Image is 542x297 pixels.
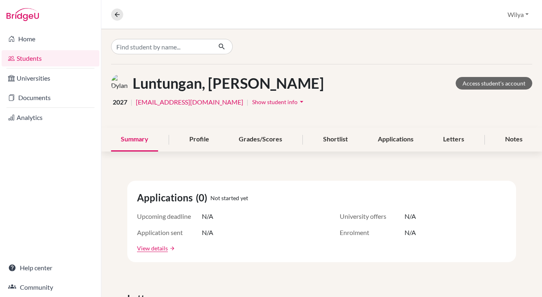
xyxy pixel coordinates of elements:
[111,39,212,54] input: Find student by name...
[111,128,158,152] div: Summary
[405,212,416,221] span: N/A
[495,128,532,152] div: Notes
[180,128,219,152] div: Profile
[340,212,405,221] span: University offers
[2,90,99,106] a: Documents
[111,74,129,92] img: Dylan Nathaniel Luntungan's avatar
[246,97,249,107] span: |
[2,279,99,295] a: Community
[433,128,474,152] div: Letters
[137,228,202,237] span: Application sent
[202,212,213,221] span: N/A
[2,50,99,66] a: Students
[133,75,324,92] h1: Luntungan, [PERSON_NAME]
[368,128,423,152] div: Applications
[405,228,416,237] span: N/A
[2,70,99,86] a: Universities
[136,97,243,107] a: [EMAIL_ADDRESS][DOMAIN_NAME]
[456,77,532,90] a: Access student's account
[504,7,532,22] button: Wilya
[137,190,196,205] span: Applications
[131,97,133,107] span: |
[2,260,99,276] a: Help center
[298,98,306,106] i: arrow_drop_down
[6,8,39,21] img: Bridge-U
[202,228,213,237] span: N/A
[2,31,99,47] a: Home
[168,246,175,251] a: arrow_forward
[229,128,292,152] div: Grades/Scores
[340,228,405,237] span: Enrolment
[210,194,248,202] span: Not started yet
[252,96,306,108] button: Show student infoarrow_drop_down
[2,109,99,126] a: Analytics
[196,190,210,205] span: (0)
[252,98,298,105] span: Show student info
[113,97,127,107] span: 2027
[313,128,358,152] div: Shortlist
[137,244,168,252] a: View details
[137,212,202,221] span: Upcoming deadline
